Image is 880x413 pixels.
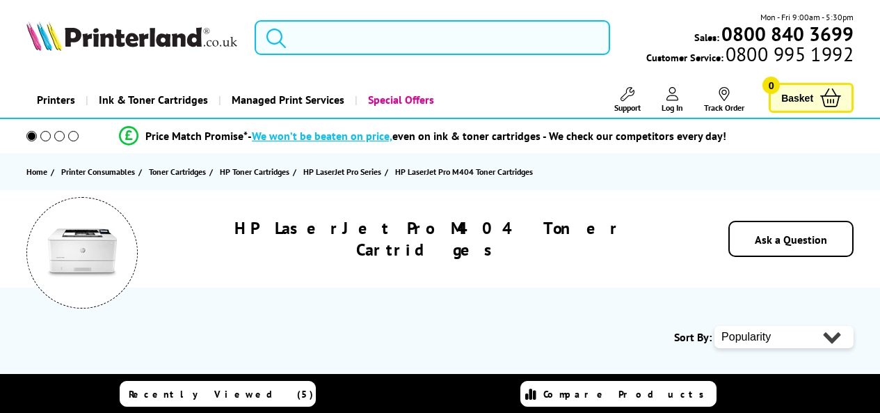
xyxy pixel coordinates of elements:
[248,129,726,143] div: - even on ink & toner cartridges - We check our competitors every day!
[218,82,355,118] a: Managed Print Services
[86,82,218,118] a: Ink & Toner Cartridges
[704,87,744,113] a: Track Order
[26,82,86,118] a: Printers
[723,47,854,61] span: 0800 995 1992
[614,102,641,113] span: Support
[662,87,683,113] a: Log In
[129,388,314,400] span: Recently Viewed (5)
[149,164,206,179] span: Toner Cartridges
[26,21,237,51] img: Printerland Logo
[614,87,641,113] a: Support
[26,164,51,179] a: Home
[646,47,854,64] span: Customer Service:
[303,164,385,179] a: HP LaserJet Pro Series
[149,164,209,179] a: Toner Cartridges
[99,82,208,118] span: Ink & Toner Cartridges
[26,21,237,54] a: Printerland Logo
[145,129,248,143] span: Price Match Promise*
[61,164,138,179] a: Printer Consumables
[47,218,117,288] img: HP LaserJet Pro M404 Mono Printer Toner Cartridges
[395,166,533,177] span: HP LaserJet Pro M404 Toner Cartridges
[760,10,854,24] span: Mon - Fri 9:00am - 5:30pm
[662,102,683,113] span: Log In
[303,164,381,179] span: HP LaserJet Pro Series
[543,388,712,400] span: Compare Products
[61,164,135,179] span: Printer Consumables
[7,124,838,148] li: modal_Promise
[719,27,854,40] a: 0800 840 3699
[120,381,316,407] a: Recently Viewed (5)
[220,164,289,179] span: HP Toner Cartridges
[781,88,813,107] span: Basket
[520,381,717,407] a: Compare Products
[762,77,780,94] span: 0
[220,164,293,179] a: HP Toner Cartridges
[355,82,445,118] a: Special Offers
[252,129,392,143] span: We won’t be beaten on price,
[721,21,854,47] b: 0800 840 3699
[769,83,854,113] a: Basket 0
[674,330,712,344] span: Sort By:
[694,31,719,44] span: Sales:
[170,217,687,260] h1: HP LaserJet Pro M404 Toner Cartridges
[755,233,827,247] a: Ask a Question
